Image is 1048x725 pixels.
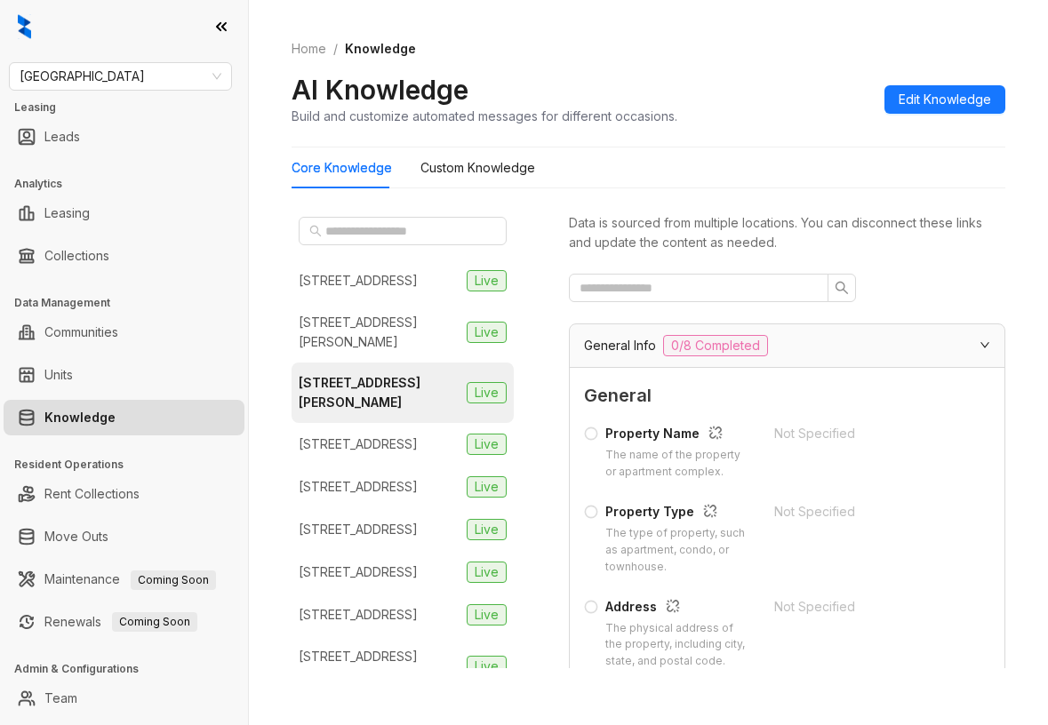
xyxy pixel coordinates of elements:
div: [STREET_ADDRESS] [299,562,418,582]
div: Build and customize automated messages for different occasions. [292,107,677,125]
span: Edit Knowledge [899,90,991,109]
div: Not Specified [774,424,943,443]
li: Leads [4,119,244,155]
div: Property Type [605,502,753,525]
span: Live [467,476,507,498]
span: Coming Soon [131,570,216,590]
div: [STREET_ADDRESS] [299,520,418,539]
a: Team [44,681,77,716]
li: Maintenance [4,562,244,597]
a: Units [44,357,73,393]
span: Coming Soon [112,612,197,632]
img: logo [18,14,31,39]
span: Live [467,270,507,291]
div: Custom Knowledge [420,158,535,178]
span: Fairfield [20,63,221,90]
li: Knowledge [4,400,244,435]
li: Renewals [4,604,244,640]
span: General Info [584,336,656,355]
h3: Data Management [14,295,248,311]
div: [STREET_ADDRESS] [299,605,418,625]
span: search [835,281,849,295]
li: Rent Collections [4,476,244,512]
span: Live [467,656,507,677]
span: Live [467,322,507,343]
span: Live [467,519,507,540]
div: The name of the property or apartment complex. [605,447,753,481]
span: expanded [980,339,990,350]
span: Live [467,604,507,625]
div: [STREET_ADDRESS] [299,477,418,497]
span: Knowledge [345,41,416,56]
a: Communities [44,315,118,350]
a: Leasing [44,195,90,231]
li: Collections [4,238,244,274]
h3: Admin & Configurations [14,661,248,677]
h3: Resident Operations [14,457,248,473]
a: Rent Collections [44,476,140,512]
div: The physical address of the property, including city, state, and postal code. [605,620,753,671]
h3: Analytics [14,176,248,192]
span: search [309,225,322,237]
div: Not Specified [774,502,943,522]
h2: AI Knowledge [292,73,468,107]
span: Live [467,434,507,455]
a: Knowledge [44,400,116,435]
span: Live [467,382,507,403]
span: General [584,382,990,410]
h3: Leasing [14,100,248,116]
div: [STREET_ADDRESS][PERSON_NAME] [299,373,460,412]
a: Home [288,39,330,59]
div: General Info0/8 Completed [570,324,1004,367]
div: Property Name [605,424,753,447]
div: Address [605,597,753,620]
div: [STREET_ADDRESS] [299,434,418,454]
li: Team [4,681,244,716]
div: Not Specified [774,597,943,617]
li: / [333,39,338,59]
button: Edit Knowledge [884,85,1005,114]
div: [STREET_ADDRESS][PERSON_NAME] [299,647,460,686]
div: [STREET_ADDRESS][PERSON_NAME] [299,313,460,352]
div: [STREET_ADDRESS] [299,271,418,291]
a: RenewalsComing Soon [44,604,197,640]
li: Leasing [4,195,244,231]
li: Communities [4,315,244,350]
div: Data is sourced from multiple locations. You can disconnect these links and update the content as... [569,213,1005,252]
a: Leads [44,119,80,155]
span: Live [467,562,507,583]
a: Move Outs [44,519,108,554]
a: Collections [44,238,109,274]
li: Units [4,357,244,393]
div: The type of property, such as apartment, condo, or townhouse. [605,525,753,576]
div: Core Knowledge [292,158,392,178]
li: Move Outs [4,519,244,554]
span: 0/8 Completed [663,335,768,356]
